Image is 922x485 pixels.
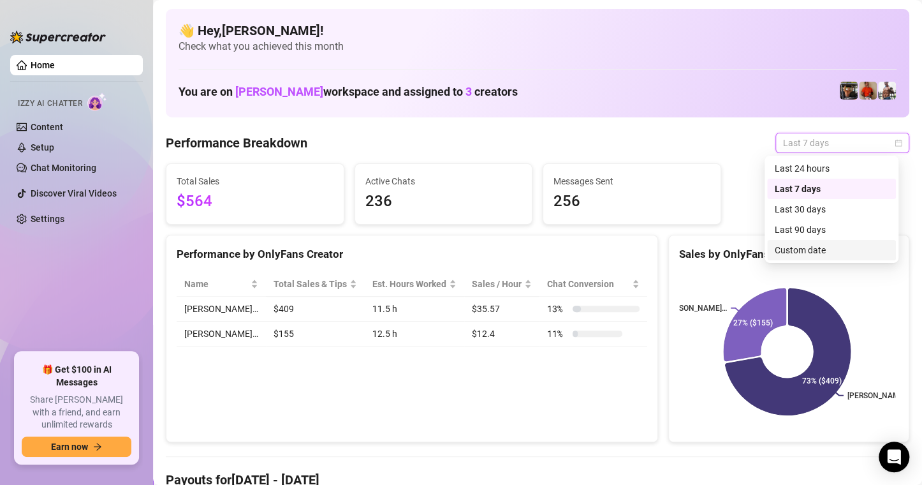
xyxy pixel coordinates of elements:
span: 11 % [547,327,567,341]
td: 11.5 h [365,297,464,322]
span: Earn now [51,442,88,452]
div: Last 30 days [775,202,888,216]
td: $12.4 [464,322,539,347]
span: 256 [553,190,710,214]
span: Name [184,277,248,291]
span: Total Sales & Tips [274,277,347,291]
span: Messages Sent [553,174,710,188]
div: Last 90 days [775,223,888,237]
td: [PERSON_NAME]… [177,297,266,322]
a: Setup [31,142,54,153]
div: Sales by OnlyFans Creator [679,246,898,263]
span: Izzy AI Chatter [18,98,82,110]
div: Est. Hours Worked [372,277,446,291]
text: [PERSON_NAME]… [847,391,911,400]
button: Earn nowarrow-right [22,436,131,457]
div: Last 24 hours [767,158,896,179]
div: Custom date [775,243,888,257]
div: Last 90 days [767,220,896,240]
img: JUSTIN [878,82,896,100]
th: Name [177,272,266,297]
div: Custom date [767,240,896,260]
a: Content [31,122,63,132]
th: Sales / Hour [464,272,539,297]
span: 🎁 Get $100 in AI Messages [22,364,131,389]
th: Total Sales & Tips [266,272,365,297]
span: arrow-right [93,442,102,451]
div: Last 24 hours [775,161,888,175]
h1: You are on workspace and assigned to creators [179,85,518,99]
div: Performance by OnlyFans Creator [177,246,647,263]
span: Chat Conversion [547,277,629,291]
span: 3 [465,85,472,98]
td: 12.5 h [365,322,464,347]
div: Last 7 days [767,179,896,199]
span: 13 % [547,302,567,316]
td: $409 [266,297,365,322]
div: Last 30 days [767,199,896,220]
img: AI Chatter [87,93,107,111]
img: Nathan [840,82,858,100]
th: Chat Conversion [539,272,647,297]
span: Active Chats [365,174,522,188]
span: Last 7 days [783,133,902,153]
img: logo-BBDzfeDw.svg [10,31,106,43]
span: [PERSON_NAME] [235,85,323,98]
h4: Performance Breakdown [166,134,307,152]
a: Discover Viral Videos [31,188,117,198]
div: Open Intercom Messenger [879,442,909,472]
text: [PERSON_NAME]… [663,304,727,313]
span: Share [PERSON_NAME] with a friend, and earn unlimited rewards [22,394,131,431]
td: $35.57 [464,297,539,322]
a: Home [31,60,55,70]
span: Total Sales [177,174,333,188]
span: Check what you achieved this month [179,40,896,54]
a: Settings [31,214,64,224]
div: Last 7 days [775,182,888,196]
a: Chat Monitoring [31,163,96,173]
span: $564 [177,190,333,214]
td: [PERSON_NAME]… [177,322,266,347]
h4: 👋 Hey, [PERSON_NAME] ! [179,22,896,40]
img: Justin [859,82,877,100]
span: Sales / Hour [472,277,522,291]
span: 236 [365,190,522,214]
span: calendar [895,139,902,147]
td: $155 [266,322,365,347]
